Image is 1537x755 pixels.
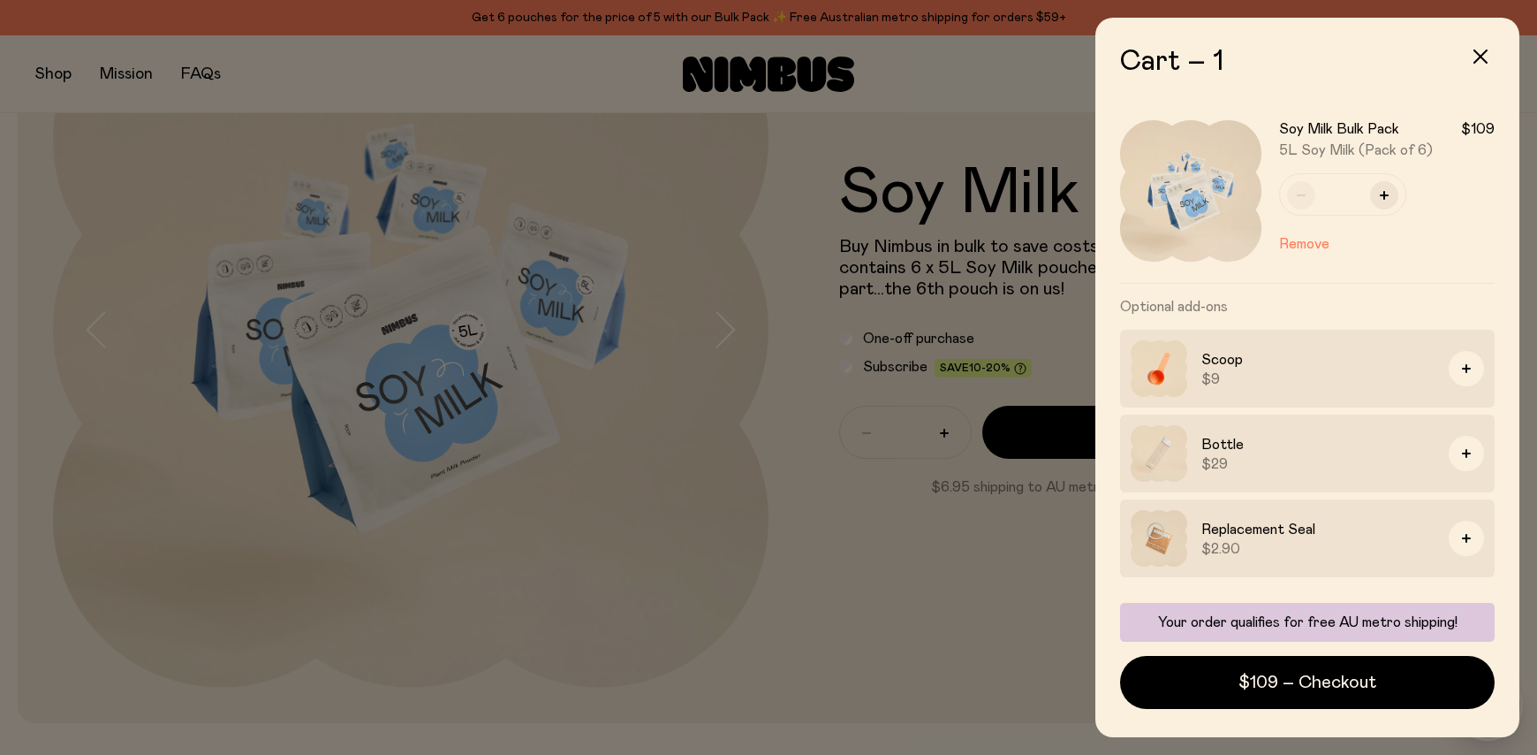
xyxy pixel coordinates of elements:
span: $109 – Checkout [1238,670,1376,695]
span: 5L Soy Milk (Pack of 6) [1279,143,1433,157]
button: $109 – Checkout [1120,656,1495,709]
span: $29 [1201,455,1435,473]
h3: Scoop [1201,349,1435,370]
h3: Soy Milk Bulk Pack [1279,120,1399,138]
span: $109 [1461,120,1495,138]
h3: Bottle [1201,434,1435,455]
p: Your order qualifies for free AU metro shipping! [1131,614,1484,631]
h2: Cart – 1 [1120,46,1495,78]
span: $2.90 [1201,540,1435,558]
h3: Optional add-ons [1120,284,1495,330]
span: $9 [1201,370,1435,388]
h3: Replacement Seal [1201,519,1435,540]
button: Remove [1279,233,1329,255]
